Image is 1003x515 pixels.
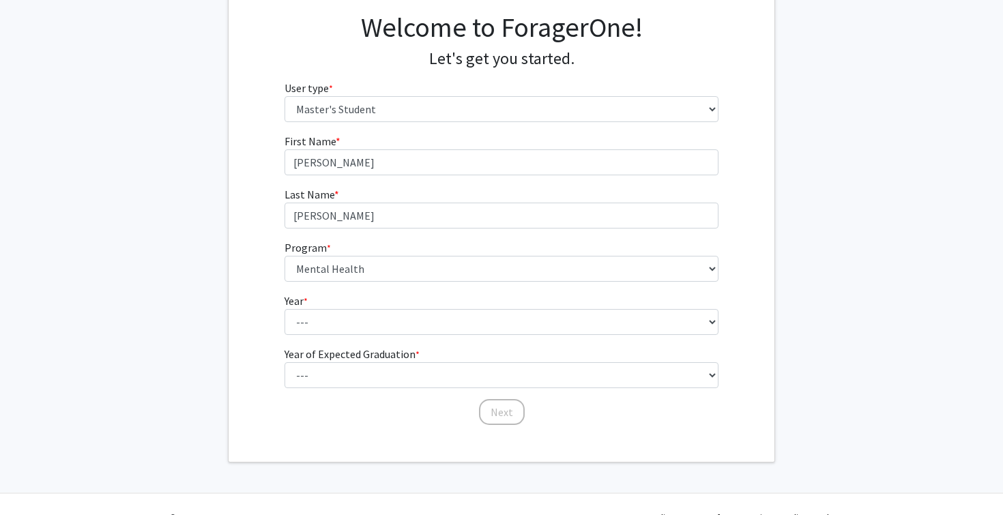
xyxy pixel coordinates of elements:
label: User type [285,80,333,96]
span: Last Name [285,188,334,201]
h1: Welcome to ForagerOne! [285,11,719,44]
label: Year of Expected Graduation [285,346,420,362]
h4: Let's get you started. [285,49,719,69]
span: First Name [285,134,336,148]
label: Program [285,239,331,256]
label: Year [285,293,308,309]
iframe: Chat [10,454,58,505]
button: Next [479,399,525,425]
